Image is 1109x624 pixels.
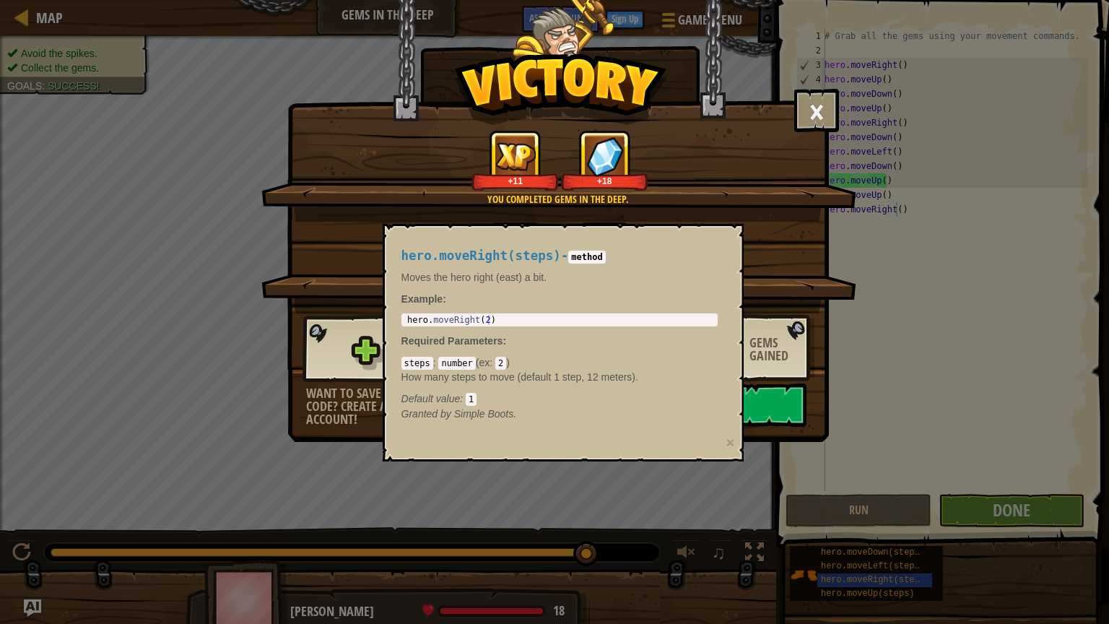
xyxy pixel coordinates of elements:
[438,357,475,370] code: number
[495,142,536,170] img: XP Gained
[401,370,718,384] p: How many steps to move (default 1 step, 12 meters).
[401,335,503,347] span: Required Parameters
[401,248,561,263] span: hero.moveRight(steps)
[306,387,432,426] div: Want to save your code? Create a free account!
[330,284,786,298] div: Clean code: no code errors or warnings.
[454,53,667,126] img: Victory
[401,355,718,406] div: ( )
[401,408,517,420] em: Simple Boots.
[401,293,446,305] strong: :
[401,293,443,305] span: Example
[460,393,466,404] span: :
[794,89,839,132] button: ×
[503,335,506,347] span: :
[466,393,477,406] code: 1
[330,192,786,207] div: You completed Gems in the Deep.
[433,357,439,368] span: :
[495,357,506,370] code: 2
[474,175,556,186] div: +11
[564,175,645,186] div: +18
[568,251,605,264] code: method
[490,357,495,368] span: :
[401,357,433,370] code: steps
[401,270,718,285] p: Moves the hero right (east) a bit.
[586,136,624,176] img: Gems Gained
[401,249,718,263] h4: -
[401,393,461,404] span: Default value
[726,435,734,450] button: ×
[479,357,490,368] span: ex
[749,337,814,363] div: Gems Gained
[401,408,454,420] span: Granted by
